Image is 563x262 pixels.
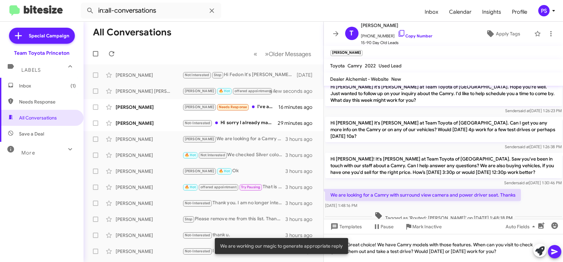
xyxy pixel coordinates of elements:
span: said at [518,144,530,149]
span: Not-Interested [185,233,210,237]
span: offered appointment [200,185,237,189]
a: Copy Number [398,33,433,38]
div: Team Toyota Princeton [14,50,69,56]
span: Templates [329,221,362,233]
button: Templates [324,221,368,233]
span: [PERSON_NAME] [185,89,215,93]
span: said at [518,108,530,113]
div: [PERSON_NAME] [116,152,182,159]
nav: Page navigation example [250,47,315,61]
div: [PERSON_NAME] [116,200,182,207]
a: Calendar [444,2,477,22]
div: Hi Fedon it's [PERSON_NAME] at Team Toyota of Princeton. Don't miss our end-of-month deals! This ... [182,71,296,79]
div: [DATE] [296,72,318,78]
div: I have already purchased a vehicle with [PERSON_NAME] and am no longer interested! Thank you for ... [182,247,285,255]
input: Search [81,3,221,19]
div: [PERSON_NAME] [116,136,182,143]
div: a few seconds ago [278,88,318,94]
div: 3 hours ago [285,184,318,191]
div: [PERSON_NAME] [PERSON_NAME] [116,88,182,94]
div: PS [538,5,550,16]
a: Inbox [419,2,444,22]
span: Not-Interested [185,249,210,253]
span: [PERSON_NAME] [185,169,215,173]
span: 🔥 Hot [219,169,230,173]
span: » [265,50,269,58]
span: Tagged as 'Routed: [PERSON_NAME]' on [DATE] 1:48:18 PM [372,212,515,221]
div: 3 hours ago [285,136,318,143]
div: 3 hours ago [285,200,318,207]
span: Save a Deal [19,130,44,137]
button: Pause [368,221,399,233]
span: Stop [185,217,193,221]
div: [PERSON_NAME] [116,72,182,78]
span: Labels [21,67,41,73]
span: Needs Response [219,105,247,109]
small: [PERSON_NAME] [330,50,363,56]
div: Please remove me from this list. Thanks. [182,215,285,223]
span: Not-Interested [185,201,210,205]
span: [PERSON_NAME] [185,137,215,141]
span: 🔥 Hot [185,185,196,189]
span: (1) [71,82,76,89]
a: Insights [477,2,507,22]
span: Pause [381,221,394,233]
span: All Conversations [19,114,57,121]
button: Mark Inactive [399,221,447,233]
span: [PHONE_NUMBER] [361,29,433,39]
div: thank u. [182,231,285,239]
span: [PERSON_NAME] [361,21,433,29]
p: Hi [PERSON_NAME] it's [PERSON_NAME] at Team Toyota of [GEOGRAPHIC_DATA]. Hope you're well. Just w... [325,81,562,106]
span: Stop [214,73,222,77]
div: Ok [182,167,285,175]
div: [PERSON_NAME] [116,232,182,239]
span: Special Campaign [29,32,69,39]
button: PS [533,5,556,16]
span: Camry [348,63,363,69]
span: Not Interested [185,73,209,77]
span: Not Interested [200,153,225,157]
span: [DATE] 1:48:16 PM [325,203,357,208]
span: Mark Inactive [413,221,442,233]
div: 3 hours ago [285,216,318,223]
button: Apply Tags [474,28,531,40]
div: Hi sorry I already made a deal elsewhere thank you for your time [182,119,278,127]
span: Sender [DATE] 1:26:23 PM [505,108,562,113]
span: New [392,76,401,82]
button: Next [261,47,315,61]
span: Inbox [19,82,76,89]
div: I've asked several times to find out if the used [PERSON_NAME] is eligible for the EV tax credit.... [182,103,278,111]
a: Profile [507,2,533,22]
p: Hi [PERSON_NAME] it's [PERSON_NAME] at Team Toyota of [GEOGRAPHIC_DATA]. Can I get you any more i... [325,117,562,142]
span: Toyota [330,63,345,69]
span: Older Messages [269,50,311,58]
span: Try Pausing [241,185,260,189]
span: said at [517,180,529,185]
span: 🔥 Hot [219,89,230,93]
span: We are working our magic to generate appropriate reply [220,243,343,249]
span: Auto Fields [506,221,538,233]
span: [PERSON_NAME] [185,105,215,109]
span: Used Lead [379,63,402,69]
div: [PERSON_NAME] [116,120,182,126]
span: Apply Tags [496,28,520,40]
button: Auto Fields [500,221,543,233]
div: 3 hours ago [285,168,318,175]
div: [PERSON_NAME] [116,168,182,175]
div: Great to hear you're still interested! Let's schedule an appointment for you to come in and discu... [182,87,278,95]
span: Not-Interested [185,121,210,125]
div: Thank you. I am no longer interested. [182,199,285,207]
a: Special Campaign [9,28,75,44]
p: Hi [PERSON_NAME]! It's [PERSON_NAME] at Team Toyota of [GEOGRAPHIC_DATA]. Saw you've been in touc... [325,153,562,178]
span: 🔥 Hot [185,153,196,157]
div: [PERSON_NAME] [116,104,182,110]
span: Sender [DATE] 1:26:38 PM [505,144,562,149]
div: 3 hours ago [285,152,318,159]
p: We are looking for a Camry with surround view camera and power driver seat. Thanks [325,189,521,201]
div: [PERSON_NAME] [116,248,182,255]
h1: All Conversations [93,27,171,38]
